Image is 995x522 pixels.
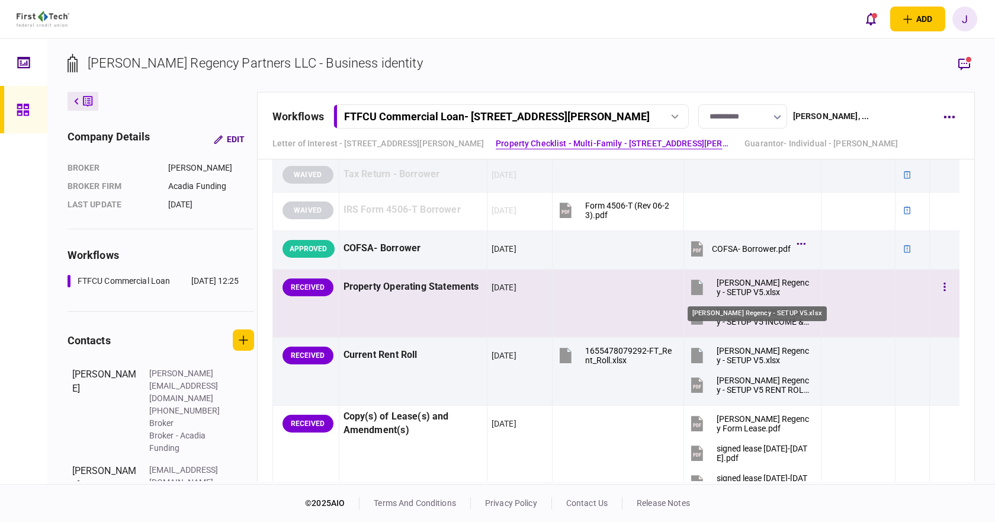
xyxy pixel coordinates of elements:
[585,201,673,220] div: Form 4506-T (Rev 06-23).pdf
[744,137,898,150] a: Guarantor- Individual - [PERSON_NAME]
[168,180,254,193] div: Acadia Funding
[78,275,171,287] div: FTFCU Commercial Loan
[191,275,239,287] div: [DATE] 12:25
[204,129,254,150] button: Edit
[272,108,324,124] div: workflows
[717,414,811,433] div: Sullivan Regency Form Lease.pdf
[168,162,254,174] div: [PERSON_NAME]
[88,53,423,73] div: [PERSON_NAME] Regency Partners LLC - Business identity
[283,278,333,296] div: RECEIVED
[68,332,111,348] div: contacts
[149,417,226,430] div: Broker
[283,166,333,184] div: WAIVED
[688,440,811,466] button: signed lease 2025-2026.pdf
[566,498,608,508] a: contact us
[492,243,516,255] div: [DATE]
[344,410,483,437] div: Copy(s) of Lease(s) and Amendment(s)
[492,169,516,181] div: [DATE]
[717,346,811,365] div: Dunbar - Sullivan Regency - SETUP V5.xlsx
[717,376,811,395] div: Dunbar - Sullivan Regency - SETUP V5 RENT ROLL.pdf
[168,198,254,211] div: [DATE]
[344,235,483,262] div: COFSA- Borrower
[496,137,733,150] a: Property Checklist - Multi-Family - [STREET_ADDRESS][PERSON_NAME]
[717,473,811,492] div: signed lease 2025-2026 (1).pdf
[68,129,150,150] div: company details
[492,281,516,293] div: [DATE]
[149,464,226,489] div: [EMAIL_ADDRESS][DOMAIN_NAME]
[688,306,827,321] div: [PERSON_NAME] Regency - SETUP V5.xlsx
[717,278,811,297] div: Dunbar - Sullivan Regency - SETUP V5.xlsx
[68,275,239,287] a: FTFCU Commercial Loan[DATE] 12:25
[890,7,945,31] button: open adding identity options
[557,197,673,223] button: Form 4506-T (Rev 06-23).pdf
[688,469,811,496] button: signed lease 2025-2026 (1).pdf
[149,367,226,405] div: [PERSON_NAME][EMAIL_ADDRESS][DOMAIN_NAME]
[272,137,484,150] a: Letter of Interest - [STREET_ADDRESS][PERSON_NAME]
[305,497,360,510] div: © 2025 AIO
[952,7,977,31] button: J
[688,372,811,398] button: Dunbar - Sullivan Regency - SETUP V5 RENT ROLL.pdf
[333,104,689,129] button: FTFCU Commercial Loan- [STREET_ADDRESS][PERSON_NAME]
[717,444,811,463] div: signed lease 2025-2026.pdf
[149,430,226,454] div: Broker - Acadia Funding
[492,418,516,430] div: [DATE]
[712,244,791,254] div: COFSA- Borrower.pdf
[72,367,137,454] div: [PERSON_NAME]
[344,342,483,369] div: Current Rent Roll
[68,162,156,174] div: Broker
[344,274,483,300] div: Property Operating Statements
[793,110,869,123] div: [PERSON_NAME] , ...
[492,204,516,216] div: [DATE]
[72,464,137,514] div: [PERSON_NAME]
[485,498,537,508] a: privacy policy
[283,240,335,258] div: APPROVED
[688,274,811,300] button: Dunbar - Sullivan Regency - SETUP V5.xlsx
[492,350,516,361] div: [DATE]
[68,198,156,211] div: last update
[344,197,483,223] div: IRS Form 4506-T Borrower
[637,498,690,508] a: release notes
[283,347,333,364] div: RECEIVED
[68,180,156,193] div: broker firm
[688,235,803,262] button: COFSA- Borrower.pdf
[585,346,673,365] div: 1655478079292-FT_Rent_Roll.xlsx
[557,342,673,369] button: 1655478079292-FT_Rent_Roll.xlsx
[17,11,69,27] img: client company logo
[688,342,811,369] button: Dunbar - Sullivan Regency - SETUP V5.xlsx
[374,498,456,508] a: terms and conditions
[68,247,254,263] div: workflows
[344,161,483,188] div: Tax Return - Borrower
[149,405,226,417] div: [PHONE_NUMBER]
[858,7,883,31] button: open notifications list
[344,110,650,123] div: FTFCU Commercial Loan - [STREET_ADDRESS][PERSON_NAME]
[283,415,333,433] div: RECEIVED
[283,201,333,219] div: WAIVED
[688,410,811,437] button: Sullivan Regency Form Lease.pdf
